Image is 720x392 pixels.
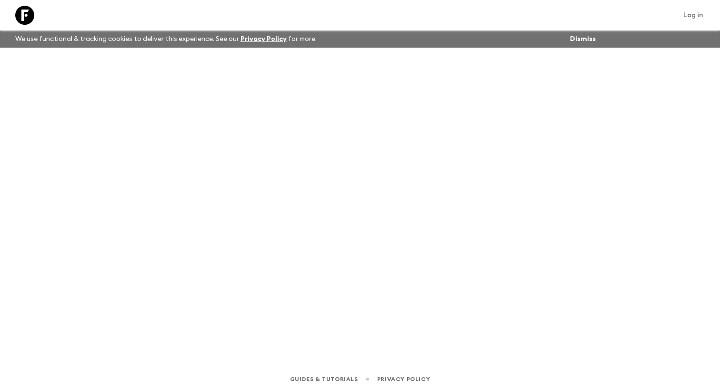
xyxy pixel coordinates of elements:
p: We use functional & tracking cookies to deliver this experience. See our for more. [11,30,320,48]
a: Privacy Policy [377,374,430,384]
button: Dismiss [568,32,598,46]
a: Privacy Policy [240,36,287,42]
a: Guides & Tutorials [290,374,358,384]
a: Log in [678,9,709,22]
